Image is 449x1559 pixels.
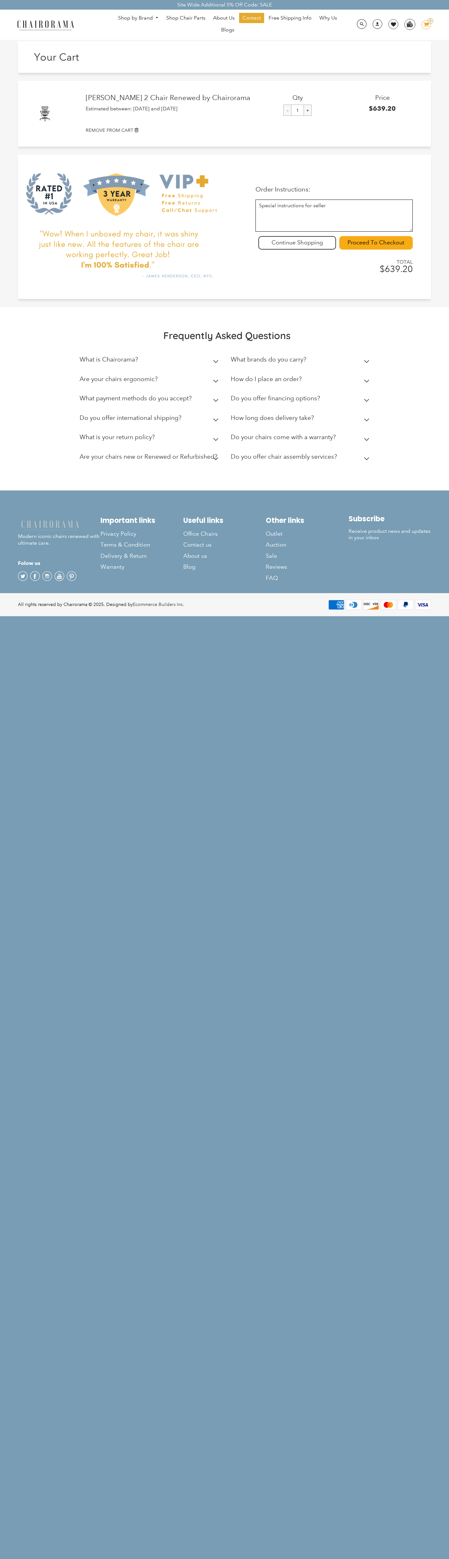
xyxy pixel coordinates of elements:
img: chairorama [18,519,82,531]
h2: How long does delivery take? [231,414,314,422]
a: Auction [266,539,348,550]
h2: Do you offer international shipping? [80,414,181,422]
h3: Price [340,94,425,101]
h2: Important links [100,516,183,525]
a: Reviews [266,561,348,572]
h2: Are your chairs new or Renewed or Refurbished? [80,453,217,460]
span: Delivery & Return [100,552,147,560]
img: Herman Miller Mirra 2 Chair Renewed by Chairorama [36,105,54,123]
span: Blog [183,563,195,571]
span: About us [183,552,207,560]
span: Contact [242,15,261,21]
a: Shop by Brand [115,13,162,23]
h2: Other links [266,516,348,525]
h2: What is Chairorama? [80,356,138,363]
summary: What brands do you carry? [231,351,372,371]
span: About Us [213,15,235,21]
span: Warranty [100,563,125,571]
a: Sale [266,550,348,561]
h2: Do you offer financing options? [231,395,320,402]
a: Shop Chair Parts [163,13,209,23]
span: Office Chairs [183,530,218,538]
span: Why Us [319,15,337,21]
h4: Folow us [18,559,100,567]
a: Ecommerce Builders Inc. [133,601,184,607]
span: Sale [266,552,277,560]
span: FAQ [266,575,278,582]
summary: Do you offer international shipping? [80,410,221,429]
a: Blogs [218,25,237,35]
a: About us [183,550,266,561]
span: Free Shipping Info [269,15,312,21]
div: Continue Shopping [258,236,336,250]
h2: Are your chairs ergonomic? [80,375,158,383]
h2: How do I place an order? [231,375,302,383]
summary: Do you offer financing options? [231,390,372,410]
a: Why Us [316,13,340,23]
summary: Do your chairs come with a warranty? [231,429,372,448]
a: [PERSON_NAME] 2 Chair Renewed by Chairorama [86,94,255,102]
a: Outlet [266,528,348,539]
span: Estimated between: [DATE] and [DATE] [86,106,177,112]
span: Outlet [266,530,282,538]
h2: What payment methods do you accept? [80,395,192,402]
summary: How long does delivery take? [231,410,372,429]
span: Blogs [221,27,234,33]
a: Office Chairs [183,528,266,539]
a: Blog [183,561,266,572]
span: Contact us [183,541,212,549]
span: Privacy Policy [100,530,136,538]
div: All rights reserved by Chairorama © 2025. Designed by [18,601,184,608]
summary: Are your chairs ergonomic? [80,371,221,390]
a: 1 [417,20,431,30]
span: $639.20 [369,105,396,112]
a: Contact us [183,539,266,550]
h1: Your Cart [34,51,129,63]
summary: Are your chairs new or Renewed or Refurbished? [80,448,221,468]
span: Terms & Condition [100,541,150,549]
a: Warranty [100,561,183,572]
summary: What payment methods do you accept? [80,390,221,410]
span: Shop Chair Parts [166,15,205,21]
p: Modern iconic chairs renewed with ultimate care. [18,519,100,547]
img: WhatsApp_Image_2024-07-12_at_16.23.01.webp [405,19,415,29]
h2: What is your return policy? [80,433,155,441]
p: Receive product news and updates in your inbox [349,528,431,541]
a: About Us [210,13,238,23]
a: Delivery & Return [100,550,183,561]
h2: Useful links [183,516,266,525]
span: Auction [266,541,286,549]
a: Free Shipping Info [265,13,315,23]
h3: Qty [255,94,340,101]
h2: Subscribe [349,515,431,523]
summary: How do I place an order? [231,371,372,390]
input: - [283,105,291,116]
summary: What is Chairorama? [80,351,221,371]
h2: Do your chairs come with a warranty? [231,433,336,441]
img: chairorama [13,19,78,30]
input: + [304,105,312,116]
span: TOTAL [376,259,413,265]
h2: Do you offer chair assembly services? [231,453,337,460]
summary: What is your return policy? [80,429,221,448]
nav: DesktopNavigation [105,13,350,37]
h2: What brands do you carry? [231,356,306,363]
a: REMOVE FROM CART [86,127,425,134]
span: $639.20 [380,264,413,274]
small: REMOVE FROM CART [86,127,133,133]
h2: Frequently Asked Questions [80,329,374,342]
a: Contact [239,13,264,23]
span: Reviews [266,563,287,571]
div: 1 [427,18,433,24]
summary: Do you offer chair assembly services? [231,448,372,468]
a: FAQ [266,573,348,584]
a: Privacy Policy [100,528,183,539]
a: Terms & Condition [100,539,183,550]
input: Proceed To Checkout [339,236,413,250]
p: Order Instructions: [255,185,413,193]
